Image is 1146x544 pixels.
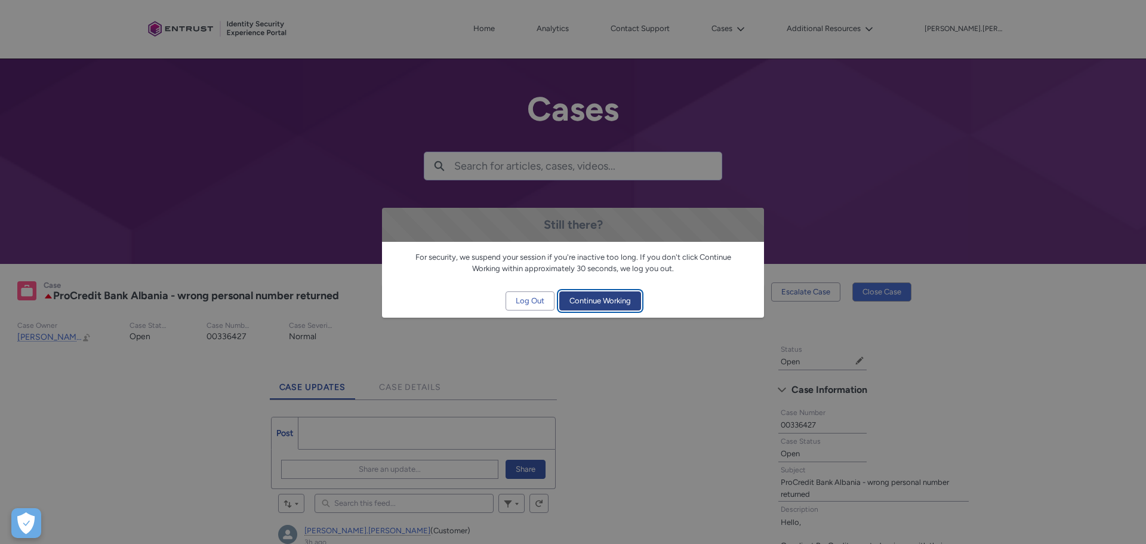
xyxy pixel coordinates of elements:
button: Open Preferences [11,508,41,538]
span: Log Out [516,292,544,310]
span: For security, we suspend your session if you're inactive too long. If you don't click Continue Wo... [415,253,731,273]
button: Continue Working [559,291,641,311]
span: Continue Working [569,292,631,310]
button: Log Out [506,291,554,311]
span: Still there? [544,217,603,232]
div: Cookie Preferences [11,508,41,538]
